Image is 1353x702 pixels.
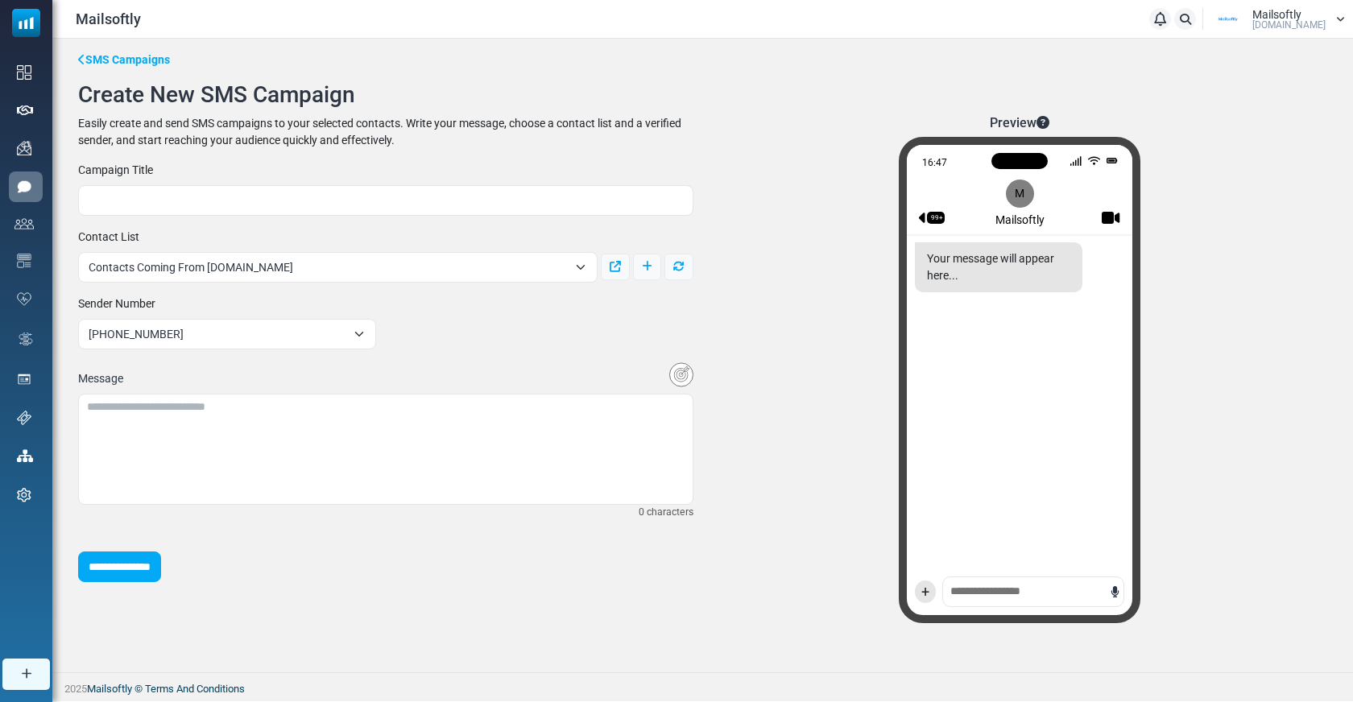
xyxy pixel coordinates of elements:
[17,292,31,305] img: domain-health-icon.svg
[17,65,31,80] img: dashboard-icon.svg
[78,319,376,349] span: +18665787632
[12,9,40,37] img: mailsoftly_icon_blue_white.svg
[17,372,31,386] img: landing_pages.svg
[52,672,1353,701] footer: 2025
[89,258,568,277] span: Contacts Coming From Gmail.Com
[669,362,693,387] img: Insert Variable
[1036,116,1049,129] i: This is a visual preview of how your message may appear on a phone. The appearance may vary depen...
[78,162,153,179] label: Campaign Title
[17,330,35,349] img: workflow.svg
[1252,9,1301,20] span: Mailsoftly
[17,180,31,194] img: sms-icon-active.png
[915,242,1082,292] div: Your message will appear here...
[990,115,1049,130] h6: Preview
[922,155,1063,166] div: 16:47
[89,324,346,344] span: +18665787632
[17,141,31,155] img: campaigns-icon.png
[78,229,139,246] label: Contact List
[76,8,141,30] span: Mailsoftly
[87,683,143,695] a: Mailsoftly ©
[78,252,598,283] span: Contacts Coming From Gmail.Com
[68,81,1337,109] h3: Create New SMS Campaign
[78,370,123,387] div: Message
[1208,7,1248,31] img: User Logo
[145,683,245,695] a: Terms And Conditions
[145,683,245,695] span: translation missing: en.layouts.footer.terms_and_conditions
[1208,7,1345,31] a: User Logo Mailsoftly [DOMAIN_NAME]
[78,52,170,68] a: SMS Campaigns
[78,115,693,149] div: Easily create and send SMS campaigns to your selected contacts. Write your message, choose a cont...
[17,411,31,425] img: support-icon.svg
[78,295,155,312] label: Sender Number
[1252,20,1326,30] span: [DOMAIN_NAME]
[14,218,34,229] img: contacts-icon.svg
[639,505,693,519] small: 0 characters
[17,488,31,502] img: settings-icon.svg
[17,254,31,268] img: email-templates-icon.svg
